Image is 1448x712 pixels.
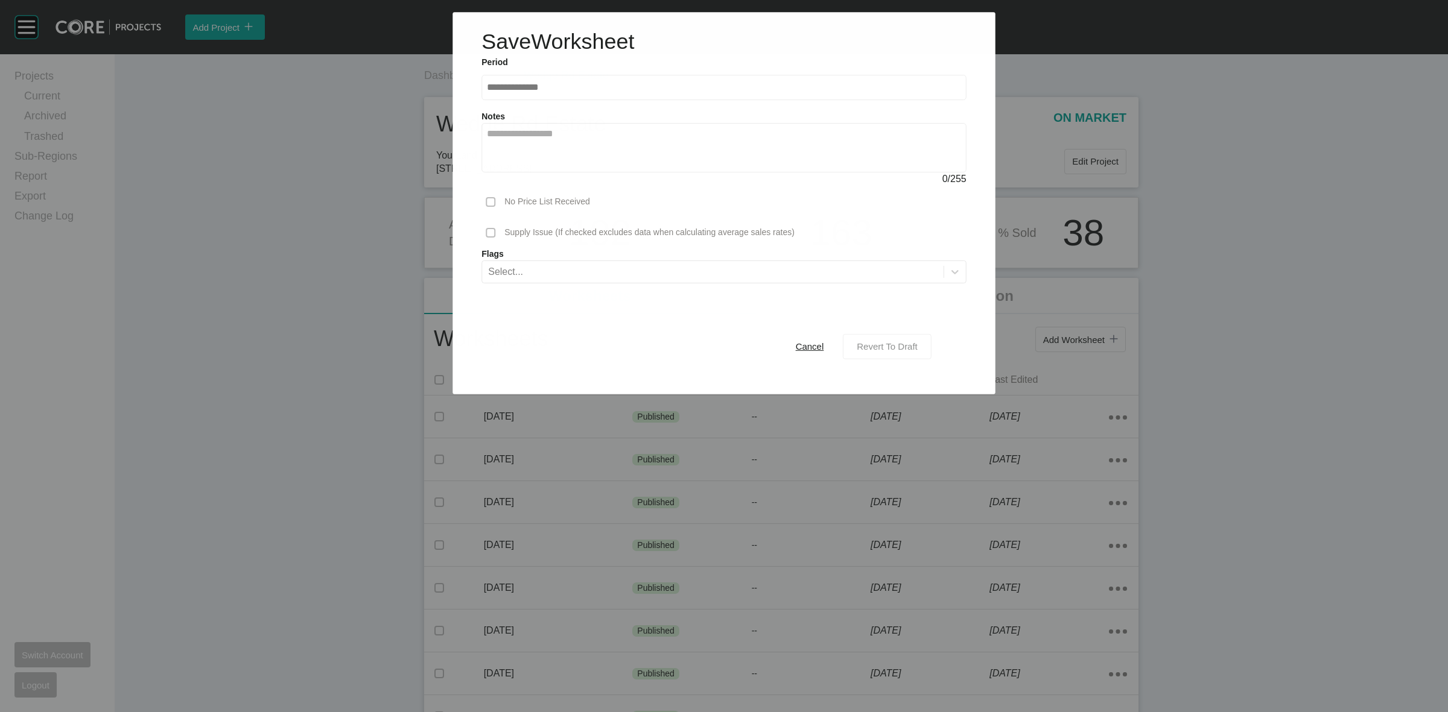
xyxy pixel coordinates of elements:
[857,341,918,351] span: Revert To Draft
[481,112,505,121] label: Notes
[504,227,795,239] p: Supply Issue (If checked excludes data when calculating average sales rates)
[843,333,931,359] button: Revert To Draft
[796,341,824,351] span: Cancel
[481,27,634,57] h1: Save Worksheet
[783,333,837,359] button: Cancel
[481,172,966,186] div: / 255
[481,57,966,69] label: Period
[481,248,966,260] label: Flags
[942,174,948,184] span: 0
[504,196,590,208] p: No Price List Received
